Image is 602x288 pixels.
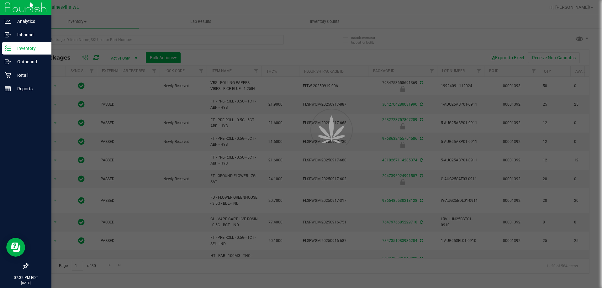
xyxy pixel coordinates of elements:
[5,59,11,65] inline-svg: Outbound
[3,275,49,280] p: 07:32 PM EDT
[11,18,49,25] p: Analytics
[11,58,49,65] p: Outbound
[5,86,11,92] inline-svg: Reports
[6,238,25,257] iframe: Resource center
[5,18,11,24] inline-svg: Analytics
[5,45,11,51] inline-svg: Inventory
[11,31,49,39] p: Inbound
[11,45,49,52] p: Inventory
[5,72,11,78] inline-svg: Retail
[5,32,11,38] inline-svg: Inbound
[3,280,49,285] p: [DATE]
[11,85,49,92] p: Reports
[11,71,49,79] p: Retail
